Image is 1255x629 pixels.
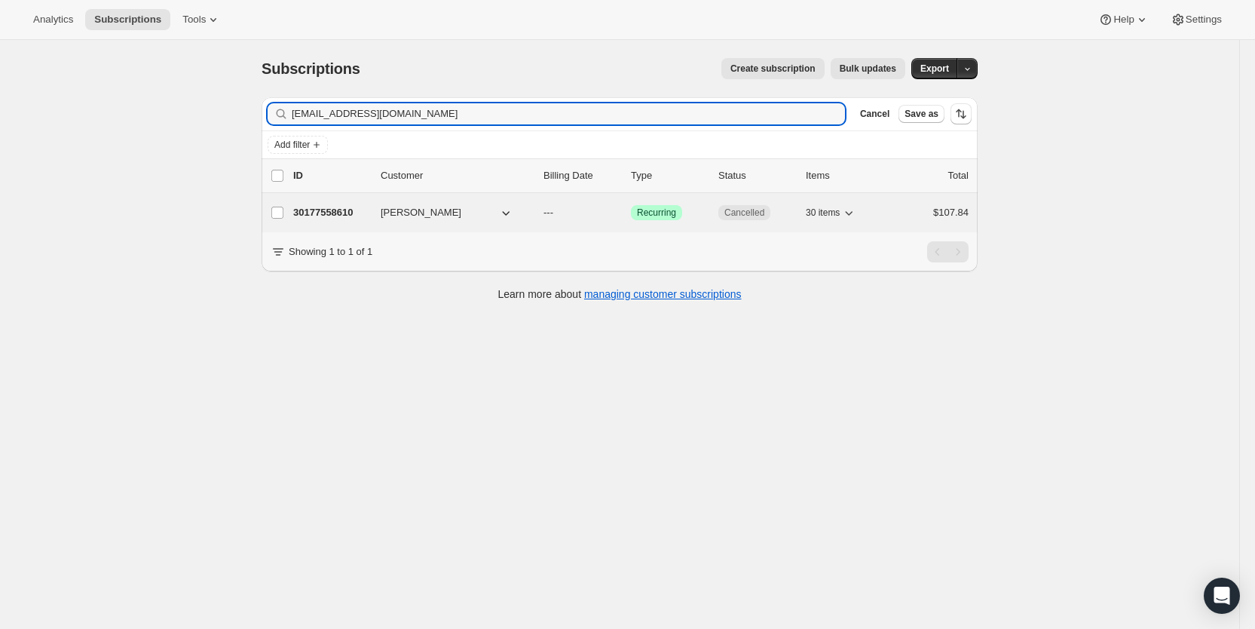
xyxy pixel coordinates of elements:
[293,168,969,183] div: IDCustomerBilling DateTypeStatusItemsTotal
[721,58,825,79] button: Create subscription
[718,168,794,183] p: Status
[631,168,706,183] div: Type
[543,207,553,218] span: ---
[1204,578,1240,614] div: Open Intercom Messenger
[724,207,764,219] span: Cancelled
[381,168,531,183] p: Customer
[381,205,461,220] span: [PERSON_NAME]
[293,205,369,220] p: 30177558610
[173,9,230,30] button: Tools
[543,168,619,183] p: Billing Date
[927,241,969,262] nav: Pagination
[840,63,896,75] span: Bulk updates
[911,58,958,79] button: Export
[262,60,360,77] span: Subscriptions
[372,201,522,225] button: [PERSON_NAME]
[1186,14,1222,26] span: Settings
[584,288,742,300] a: managing customer subscriptions
[860,108,889,120] span: Cancel
[94,14,161,26] span: Subscriptions
[268,136,328,154] button: Add filter
[933,207,969,218] span: $107.84
[831,58,905,79] button: Bulk updates
[806,168,881,183] div: Items
[293,168,369,183] p: ID
[24,9,82,30] button: Analytics
[1113,14,1134,26] span: Help
[898,105,944,123] button: Save as
[182,14,206,26] span: Tools
[85,9,170,30] button: Subscriptions
[637,207,676,219] span: Recurring
[905,108,938,120] span: Save as
[806,202,856,223] button: 30 items
[948,168,969,183] p: Total
[854,105,895,123] button: Cancel
[274,139,310,151] span: Add filter
[950,103,972,124] button: Sort the results
[289,244,372,259] p: Showing 1 to 1 of 1
[920,63,949,75] span: Export
[1089,9,1158,30] button: Help
[292,103,845,124] input: Filter subscribers
[293,202,969,223] div: 30177558610[PERSON_NAME]---SuccessRecurringCancelled30 items$107.84
[498,287,742,302] p: Learn more about
[1162,9,1231,30] button: Settings
[806,207,840,219] span: 30 items
[730,63,816,75] span: Create subscription
[33,14,73,26] span: Analytics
